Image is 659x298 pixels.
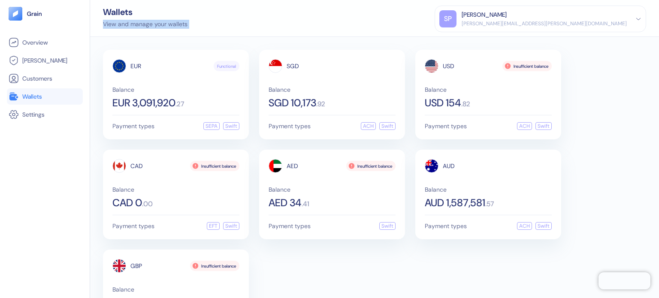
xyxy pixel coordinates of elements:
[175,101,184,108] span: . 27
[22,92,42,101] span: Wallets
[361,122,376,130] div: ACH
[22,74,52,83] span: Customers
[269,87,396,93] span: Balance
[22,56,67,65] span: [PERSON_NAME]
[9,109,81,120] a: Settings
[302,201,309,208] span: . 41
[130,263,142,269] span: GBP
[112,198,142,208] span: CAD 0
[535,222,552,230] div: Swift
[443,63,454,69] span: USD
[22,110,45,119] span: Settings
[502,61,552,71] div: Insufficient balance
[269,223,311,229] span: Payment types
[269,198,302,208] span: AED 34
[223,122,239,130] div: Swift
[9,73,81,84] a: Customers
[425,198,485,208] span: AUD 1,587,581
[112,223,154,229] span: Payment types
[287,63,299,69] span: SGD
[346,161,396,171] div: Insufficient balance
[425,98,461,108] span: USD 154
[130,63,141,69] span: EUR
[443,163,455,169] span: AUD
[517,222,532,230] div: ACH
[425,123,467,129] span: Payment types
[130,163,143,169] span: CAD
[379,122,396,130] div: Swift
[112,187,239,193] span: Balance
[9,55,81,66] a: [PERSON_NAME]
[27,11,42,17] img: logo
[287,163,298,169] span: AED
[112,286,239,292] span: Balance
[142,201,153,208] span: . 00
[316,101,325,108] span: . 92
[190,161,239,171] div: Insufficient balance
[103,20,187,29] div: View and manage your wallets
[190,261,239,271] div: Insufficient balance
[425,187,552,193] span: Balance
[462,20,627,27] div: [PERSON_NAME][EMAIL_ADDRESS][PERSON_NAME][DOMAIN_NAME]
[103,8,187,16] div: Wallets
[112,87,239,93] span: Balance
[269,187,396,193] span: Balance
[112,98,175,108] span: EUR 3,091,920
[461,101,470,108] span: . 82
[379,222,396,230] div: Swift
[9,7,22,21] img: logo-tablet-V2.svg
[439,10,456,27] div: SP
[112,123,154,129] span: Payment types
[203,122,220,130] div: SEPA
[485,201,494,208] span: . 57
[599,272,650,289] iframe: Chatra live chat
[517,122,532,130] div: ACH
[269,123,311,129] span: Payment types
[425,87,552,93] span: Balance
[223,222,239,230] div: Swift
[425,223,467,229] span: Payment types
[535,122,552,130] div: Swift
[9,91,81,102] a: Wallets
[9,37,81,48] a: Overview
[207,222,220,230] div: EFT
[217,63,236,69] span: Functional
[462,10,507,19] div: [PERSON_NAME]
[22,38,48,47] span: Overview
[269,98,316,108] span: SGD 10,173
